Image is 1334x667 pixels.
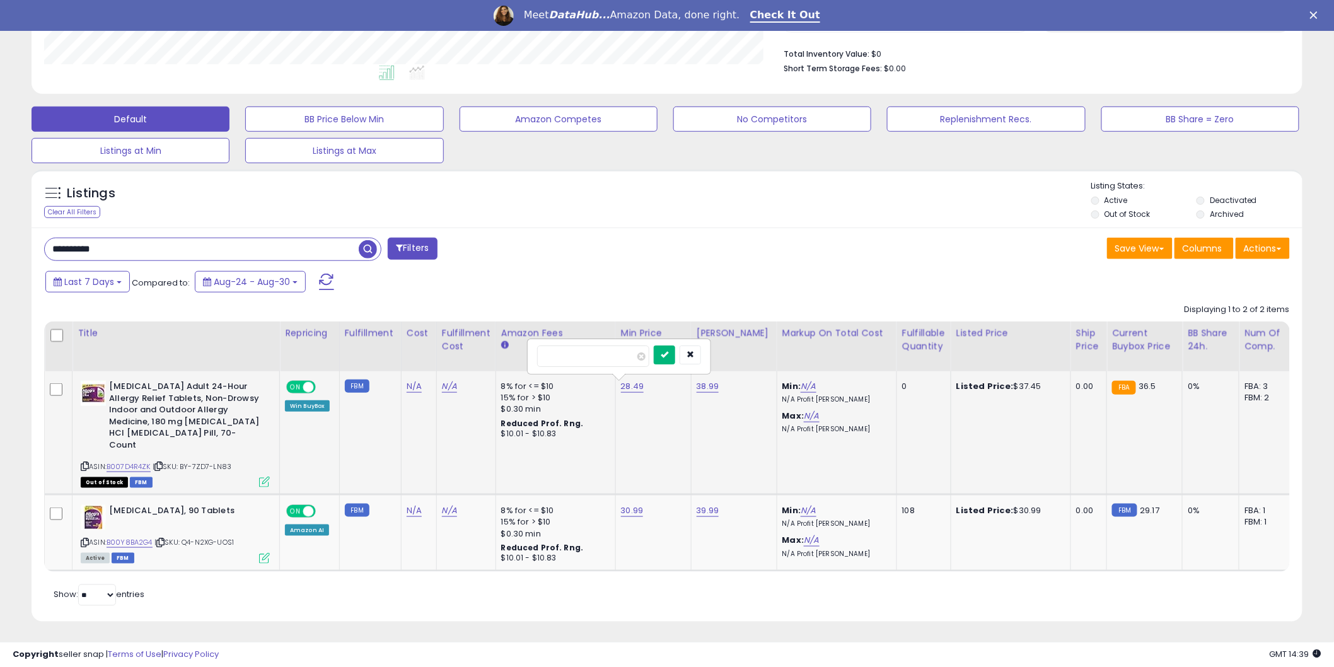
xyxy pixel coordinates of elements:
[1107,238,1173,259] button: Save View
[956,505,1061,516] div: $30.99
[460,107,658,132] button: Amazon Competes
[782,504,801,516] b: Min:
[442,504,457,517] a: N/A
[621,327,686,340] div: Min Price
[782,534,804,546] b: Max:
[32,138,229,163] button: Listings at Min
[1112,381,1135,395] small: FBA
[245,107,443,132] button: BB Price Below Min
[1185,304,1290,316] div: Displaying 1 to 2 of 2 items
[1188,505,1229,516] div: 0%
[501,542,584,553] b: Reduced Prof. Rng.
[902,327,946,353] div: Fulfillable Quantity
[81,505,106,530] img: 51BiXRNBO3L._SL40_.jpg
[345,327,396,340] div: Fulfillment
[501,340,509,351] small: Amazon Fees.
[81,553,110,564] span: All listings currently available for purchase on Amazon
[501,553,606,564] div: $10.01 - $10.83
[108,648,161,660] a: Terms of Use
[1076,327,1101,353] div: Ship Price
[494,6,514,26] img: Profile image for Georgie
[501,403,606,415] div: $0.30 min
[782,425,887,434] p: N/A Profit [PERSON_NAME]
[81,381,270,486] div: ASIN:
[81,505,270,562] div: ASIN:
[285,525,329,536] div: Amazon AI
[107,461,151,472] a: B007D4R4ZK
[1244,392,1286,403] div: FBM: 2
[501,418,584,429] b: Reduced Prof. Rng.
[154,537,234,547] span: | SKU: Q4-N2XG-UOS1
[163,648,219,660] a: Privacy Policy
[1101,107,1299,132] button: BB Share = Zero
[407,504,422,517] a: N/A
[44,206,100,218] div: Clear All Filters
[1140,504,1160,516] span: 29.17
[1091,180,1302,192] p: Listing States:
[13,648,59,660] strong: Copyright
[501,327,610,340] div: Amazon Fees
[782,519,887,528] p: N/A Profit [PERSON_NAME]
[153,461,231,472] span: | SKU: BY-7ZD7-LN83
[621,504,644,517] a: 30.99
[1076,381,1097,392] div: 0.00
[54,588,144,600] span: Show: entries
[501,392,606,403] div: 15% for > $10
[782,395,887,404] p: N/A Profit [PERSON_NAME]
[442,327,490,353] div: Fulfillment Cost
[782,327,891,340] div: Markup on Total Cost
[314,506,334,517] span: OFF
[884,62,906,74] span: $0.00
[887,107,1085,132] button: Replenishment Recs.
[697,327,772,340] div: [PERSON_NAME]
[784,63,882,74] b: Short Term Storage Fees:
[501,505,606,516] div: 8% for <= $10
[1210,209,1244,219] label: Archived
[804,410,819,422] a: N/A
[902,381,941,392] div: 0
[109,381,262,454] b: [MEDICAL_DATA] Adult 24-Hour Allergy Relief Tablets, Non-Drowsy Indoor and Outdoor Allergy Medici...
[314,382,334,393] span: OFF
[345,380,369,393] small: FBM
[1244,381,1286,392] div: FBA: 3
[109,505,262,520] b: [MEDICAL_DATA], 90 Tablets
[1112,504,1137,517] small: FBM
[81,381,106,406] img: 41rR7kwuwDL._SL40_.jpg
[784,45,1280,61] li: $0
[697,504,719,517] a: 39.99
[956,327,1065,340] div: Listed Price
[32,107,229,132] button: Default
[78,327,274,340] div: Title
[697,380,719,393] a: 38.99
[782,410,804,422] b: Max:
[107,537,153,548] a: B00Y8BA2G4
[501,429,606,439] div: $10.01 - $10.83
[1183,242,1222,255] span: Columns
[902,505,941,516] div: 108
[1112,327,1177,353] div: Current Buybox Price
[245,138,443,163] button: Listings at Max
[442,380,457,393] a: N/A
[1310,11,1323,19] div: Close
[801,504,816,517] a: N/A
[1174,238,1234,259] button: Columns
[782,380,801,392] b: Min:
[1188,381,1229,392] div: 0%
[407,380,422,393] a: N/A
[956,504,1014,516] b: Listed Price:
[673,107,871,132] button: No Competitors
[956,380,1014,392] b: Listed Price:
[956,381,1061,392] div: $37.45
[1188,327,1234,353] div: BB Share 24h.
[1236,238,1290,259] button: Actions
[388,238,437,260] button: Filters
[13,649,219,661] div: seller snap | |
[285,400,330,412] div: Win BuyBox
[45,271,130,293] button: Last 7 Days
[801,380,816,393] a: N/A
[130,477,153,488] span: FBM
[621,380,644,393] a: 28.49
[64,275,114,288] span: Last 7 Days
[501,516,606,528] div: 15% for > $10
[777,322,896,371] th: The percentage added to the cost of goods (COGS) that forms the calculator for Min & Max prices.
